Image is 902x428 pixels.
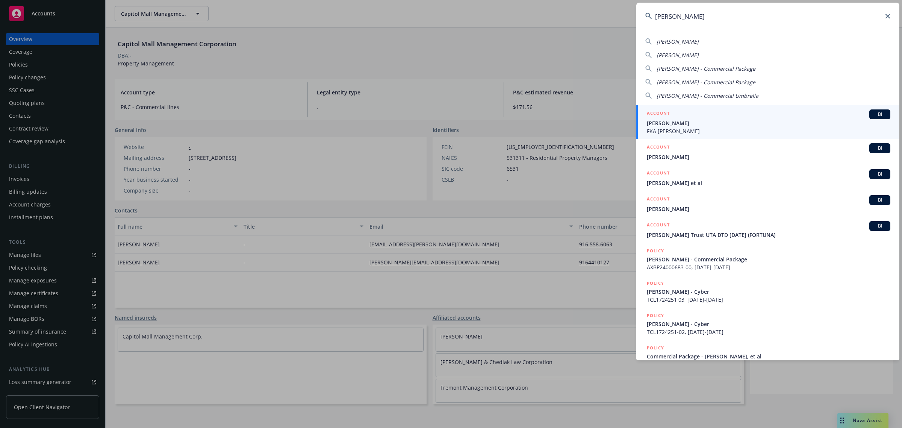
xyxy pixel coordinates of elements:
h5: ACCOUNT [647,143,670,152]
h5: ACCOUNT [647,169,670,178]
span: [PERSON_NAME] - Commercial Package [647,255,890,263]
span: [PERSON_NAME] - Cyber [647,320,890,328]
h5: POLICY [647,247,664,255]
h5: POLICY [647,312,664,319]
span: FKA [PERSON_NAME] [647,127,890,135]
span: AXBP24000683-00, [DATE]-[DATE] [647,263,890,271]
span: [PERSON_NAME] [647,205,890,213]
span: TCL1724251 03, [DATE]-[DATE] [647,296,890,304]
a: ACCOUNTBI[PERSON_NAME] [636,139,899,165]
span: BI [872,171,887,178]
span: BI [872,111,887,118]
span: [PERSON_NAME] - Commercial Umbrella [657,92,758,99]
span: [PERSON_NAME] [647,119,890,127]
a: ACCOUNTBI[PERSON_NAME] Trust UTA DTD [DATE] (FORTUNA) [636,217,899,243]
span: [PERSON_NAME] - Cyber [647,288,890,296]
a: POLICY[PERSON_NAME] - Commercial PackageAXBP24000683-00, [DATE]-[DATE] [636,243,899,275]
a: ACCOUNTBI[PERSON_NAME] [636,191,899,217]
span: [PERSON_NAME] - Commercial Package [657,79,755,86]
span: [PERSON_NAME] [657,52,699,59]
h5: ACCOUNT [647,195,670,204]
h5: ACCOUNT [647,221,670,230]
span: BI [872,145,887,152]
span: [PERSON_NAME] [647,153,890,161]
h5: ACCOUNT [647,109,670,118]
span: [PERSON_NAME] Trust UTA DTD [DATE] (FORTUNA) [647,231,890,239]
span: Commercial Package - [PERSON_NAME], et al [647,352,890,360]
span: TCL1724251-02, [DATE]-[DATE] [647,328,890,336]
h5: POLICY [647,279,664,287]
span: BI [872,197,887,203]
a: POLICYCommercial Package - [PERSON_NAME], et al [636,340,899,372]
span: BI [872,223,887,229]
a: POLICY[PERSON_NAME] - CyberTCL1724251-02, [DATE]-[DATE] [636,308,899,340]
input: Search... [636,3,899,30]
span: [PERSON_NAME] - Commercial Package [657,65,755,72]
a: POLICY[PERSON_NAME] - CyberTCL1724251 03, [DATE]-[DATE] [636,275,899,308]
span: [PERSON_NAME] [657,38,699,45]
a: ACCOUNTBI[PERSON_NAME] et al [636,165,899,191]
h5: POLICY [647,344,664,352]
a: ACCOUNTBI[PERSON_NAME]FKA [PERSON_NAME] [636,105,899,139]
span: [PERSON_NAME] et al [647,179,890,187]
